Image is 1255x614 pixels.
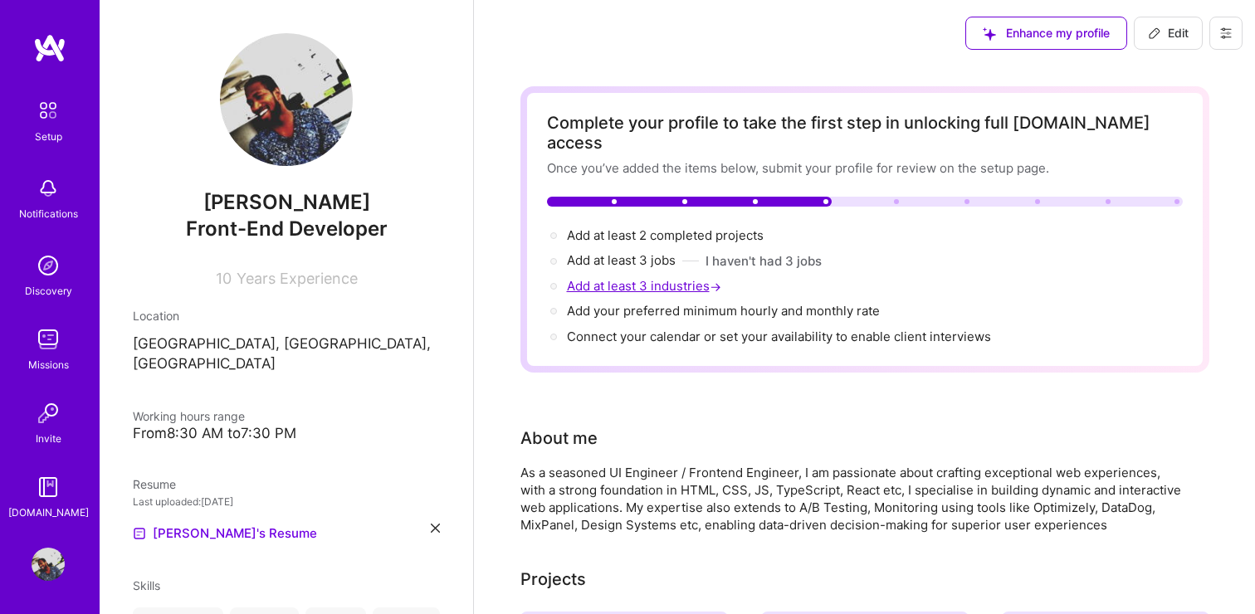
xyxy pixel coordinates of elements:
a: User Avatar [27,548,69,581]
div: Discovery [25,282,72,300]
img: User Avatar [32,548,65,581]
span: Edit [1148,25,1189,41]
div: [DOMAIN_NAME] [8,504,89,521]
span: Add at least 3 jobs [567,252,676,268]
span: Add your preferred minimum hourly and monthly rate [567,303,880,319]
img: guide book [32,470,65,504]
span: Working hours range [133,409,245,423]
img: Resume [133,527,146,540]
img: bell [32,172,65,205]
span: [PERSON_NAME] [133,190,440,215]
span: Add at least 3 industries [567,278,725,294]
img: setup [31,93,66,128]
div: As a seasoned UI Engineer / Frontend Engineer, I am passionate about crafting exceptional web exp... [520,464,1184,534]
img: User Avatar [220,33,353,166]
div: Last uploaded: [DATE] [133,493,440,510]
div: Invite [36,430,61,447]
button: I haven't had 3 jobs [706,252,822,270]
img: logo [33,33,66,63]
span: Add at least 2 completed projects [567,227,764,243]
p: [GEOGRAPHIC_DATA], [GEOGRAPHIC_DATA], [GEOGRAPHIC_DATA] [133,334,440,374]
div: From 8:30 AM to 7:30 PM [133,425,440,442]
span: Connect your calendar or set your availability to enable client interviews [567,329,991,344]
img: teamwork [32,323,65,356]
img: discovery [32,249,65,282]
img: Invite [32,397,65,430]
span: Front-End Developer [186,217,388,241]
div: Once you’ve added the items below, submit your profile for review on the setup page. [547,159,1183,177]
div: Missions [28,356,69,373]
span: 10 [216,270,232,287]
div: Add projects you've worked on [520,567,586,592]
button: Edit [1134,17,1203,50]
span: Skills [133,578,160,592]
div: Location [133,307,440,324]
a: [PERSON_NAME]'s Resume [133,524,317,543]
div: Notifications [19,205,78,222]
span: Resume [133,477,176,491]
span: Years Experience [237,270,358,287]
i: icon Close [431,524,440,533]
div: Projects [520,567,586,592]
div: Setup [35,128,62,145]
div: About me [520,426,598,451]
span: → [710,278,721,295]
div: Complete your profile to take the first step in unlocking full [DOMAIN_NAME] access [547,113,1183,153]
